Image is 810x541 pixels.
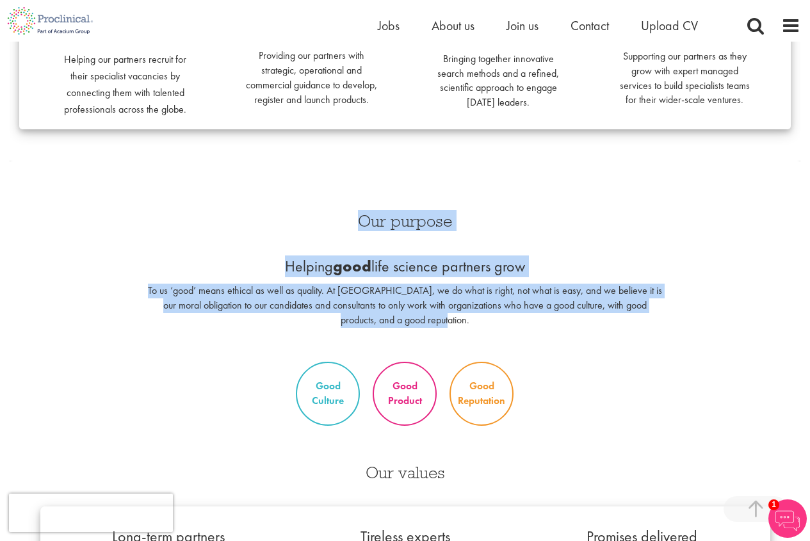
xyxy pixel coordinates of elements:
a: Contact [571,17,609,34]
a: Join us [506,17,539,34]
span: Helping our partners recruit for their specialist vacancies by connecting them with talented prof... [64,52,186,116]
a: About us [432,17,474,34]
a: Upload CV [641,17,698,34]
b: good [333,256,371,276]
span: 1 [768,499,779,510]
iframe: reCAPTCHA [9,494,173,532]
p: Providing our partners with strategic, operational and commercial guidance to develop, register a... [244,34,379,107]
p: Good Culture [300,376,355,412]
img: Chatbot [768,499,807,538]
p: To us ‘good’ means ethical as well as quality. At [GEOGRAPHIC_DATA], we do what is right, not wha... [145,284,665,328]
h3: Our values [40,464,770,481]
a: Jobs [378,17,400,34]
p: Helping life science partners grow [145,255,665,277]
h3: Our purpose [145,213,665,229]
p: Good Reputation [451,379,512,408]
p: Bringing together innovative search methods and a refined, scientific approach to engage [DATE] l... [431,37,566,110]
p: Good Product [374,373,435,415]
p: Supporting our partners as they grow with expert managed services to build specialists teams for ... [617,35,752,108]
